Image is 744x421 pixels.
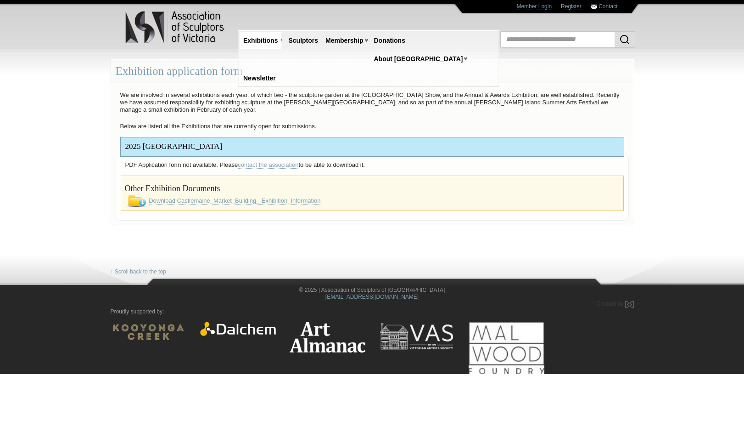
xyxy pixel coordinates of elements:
[516,3,552,10] a: Member Login
[111,322,186,342] img: Kooyonga Wines
[370,32,409,49] a: Donations
[116,120,629,132] p: Below are listed all the Exhibitions that are currently open for submissions.
[104,287,641,301] div: © 2025 | Association of Sculptors of [GEOGRAPHIC_DATA]
[116,89,629,116] p: We are involved in several exhibitions each year, of which two - the sculpture garden at the [GEO...
[111,59,634,84] div: Exhibition application form
[625,301,634,308] img: Created by Marby
[379,322,455,351] img: Victorian Artists Society
[591,5,597,9] img: Contact ASV
[121,159,624,171] p: PDF Application form not available. Please to be able to download it.
[370,51,467,68] a: About [GEOGRAPHIC_DATA]
[469,322,544,374] img: Mal Wood Foundry
[125,195,147,207] img: Download File
[238,161,298,169] a: contact the association
[111,308,634,315] p: Proudly supported by:
[121,137,624,156] div: 2025 [GEOGRAPHIC_DATA]
[125,9,226,46] img: logo.png
[200,322,276,336] img: Dalchem Products
[596,301,623,307] span: Created by
[240,32,281,49] a: Exhibitions
[599,3,617,10] a: Contact
[125,180,620,196] h2: Other Exhibition Documents
[322,32,367,49] a: Membership
[285,32,322,49] a: Sculptors
[290,322,365,352] img: Art Almanac
[561,3,582,10] a: Register
[240,70,280,87] a: Newsletter
[325,294,419,300] a: [EMAIL_ADDRESS][DOMAIN_NAME]
[111,268,166,275] a: ↑ Scroll back to the top
[596,301,633,307] a: Created by
[149,197,320,205] a: Download Castlemaine_Market_Building_-Exhibition_Information
[619,34,630,45] img: Search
